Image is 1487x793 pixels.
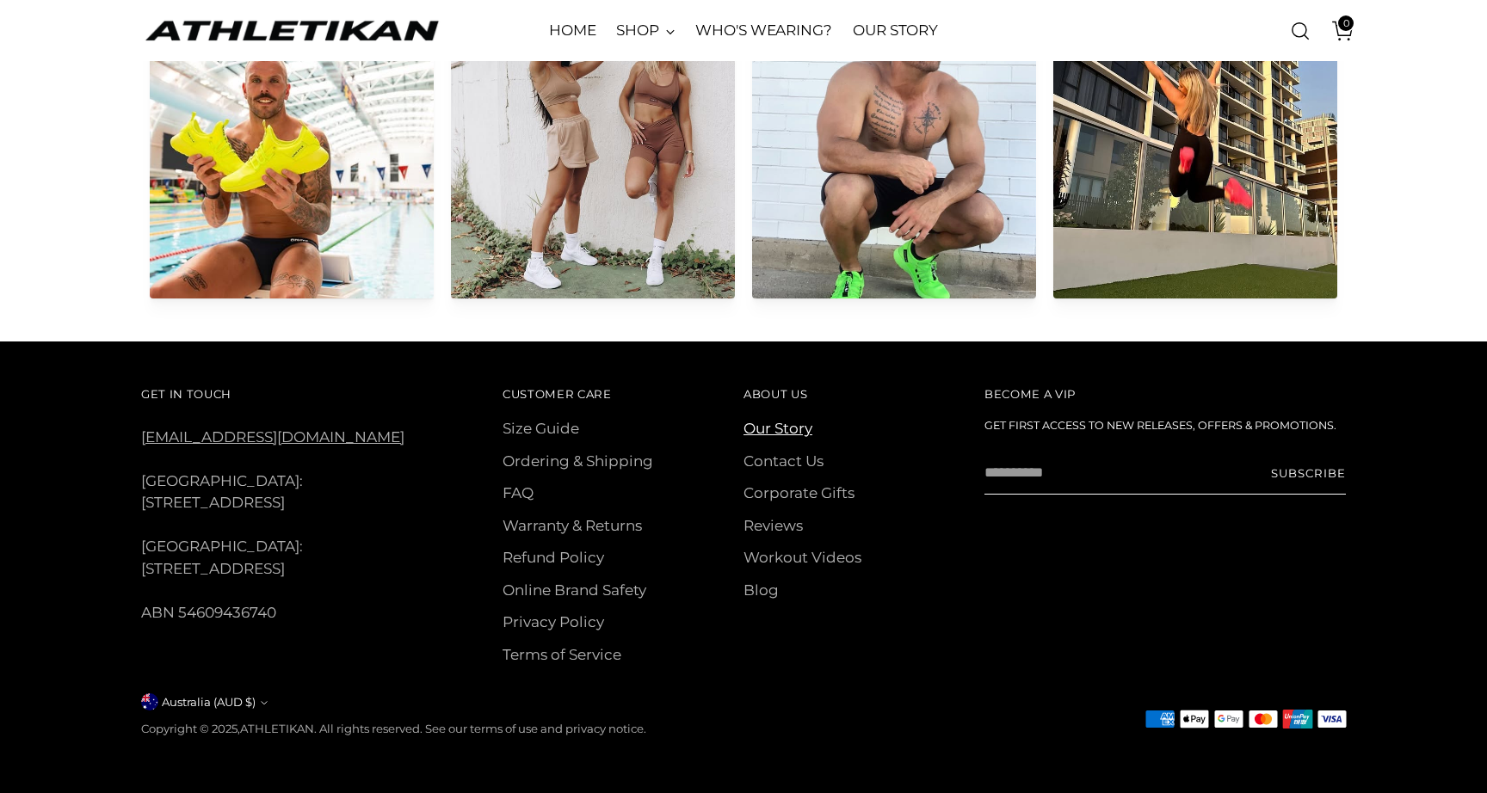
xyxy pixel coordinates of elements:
[743,387,807,401] span: About Us
[984,418,1346,434] h6: Get first access to new releases, offers & promotions.
[150,15,434,298] button: Open in popup view
[1319,14,1354,48] a: Open cart modal
[503,452,653,470] a: Ordering & Shipping
[752,15,1036,298] button: Open in popup view
[141,387,231,401] span: Get In Touch
[743,484,855,501] a: Corporate Gifts
[442,6,743,307] article: An Instagram post from ATHLETIKAN
[240,722,314,735] a: ATHLETIKAN
[743,549,861,566] a: Workout Videos
[503,387,612,401] span: Customer Care
[743,6,1045,307] article: An Instagram post from greeeneyedmonsta
[984,387,1076,401] span: Become a VIP
[503,549,604,566] a: Refund Policy
[503,517,642,534] a: Warranty & Returns
[1338,15,1354,31] span: 0
[503,646,621,663] a: Terms of Service
[141,6,442,307] article: An Instagram post from ATHLETIKAN
[503,420,579,437] a: Size Guide
[451,15,735,298] button: Open in popup view
[549,12,596,50] a: HOME
[1045,6,1346,307] article: An Instagram post from ATHLETIKAN
[1271,452,1346,495] button: Subscribe
[503,613,604,630] a: Privacy Policy
[695,12,832,50] a: WHO'S WEARING?
[743,517,803,534] a: Reviews
[503,581,646,599] a: Online Brand Safety
[1283,14,1317,48] a: Open search modal
[743,420,812,437] a: Our Story
[141,721,646,738] p: Copyright © 2025, . All rights reserved. See our terms of use and privacy notice.
[141,428,404,446] a: [EMAIL_ADDRESS][DOMAIN_NAME]
[743,581,779,599] a: Blog
[141,693,268,710] button: Australia (AUD $)
[743,452,824,470] a: Contact Us
[503,484,534,501] a: FAQ
[616,12,675,50] a: SHOP
[853,12,938,50] a: OUR STORY
[141,383,454,624] div: [GEOGRAPHIC_DATA]: [STREET_ADDRESS] [GEOGRAPHIC_DATA]: [STREET_ADDRESS] ABN 54609436740
[141,17,442,44] a: ATHLETIKAN
[1053,15,1337,298] button: Open in popup view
